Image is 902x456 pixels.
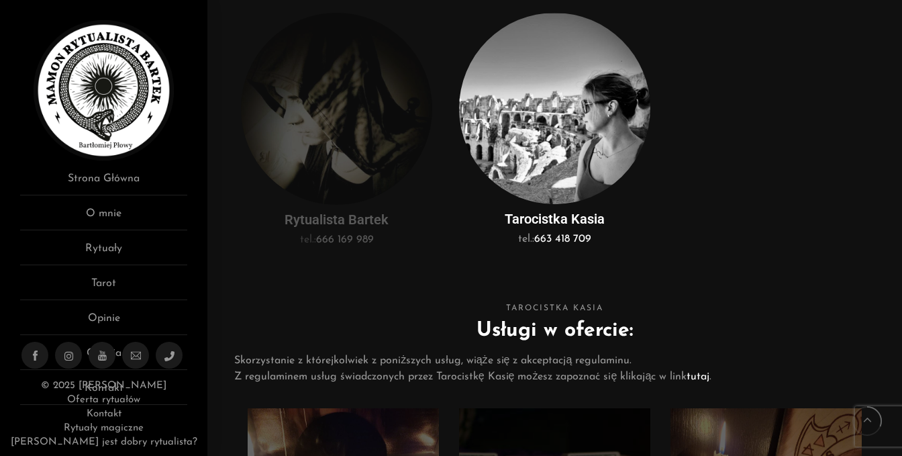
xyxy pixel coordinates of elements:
a: Rytuały magiczne [64,423,143,433]
h5: Tarocistka Kasia [459,211,650,228]
span: Tarocistka Kasia [234,302,875,316]
p: tel.: [244,232,429,248]
a: tutaj [687,371,709,382]
a: Tarot [20,275,187,300]
a: Oferta rytuałów [67,395,140,405]
a: [PERSON_NAME] jest dobry rytualista? [11,437,197,447]
a: Strona Główna [20,171,187,195]
p: Skorzystanie z którejkolwiek z poniższych usług, wiąże się z akceptacją regulaminu. Z regulaminem... [234,353,875,385]
a: Kontakt [87,409,121,419]
p: tel.: [462,231,647,247]
h5: Rytualista Bartek [241,212,432,228]
a: O mnie [20,206,187,230]
a: 666 169 989 [316,234,374,245]
a: Opinie [20,310,187,335]
a: 663 418 709 [534,234,591,244]
img: Rytualista Bartek [34,20,174,161]
a: Rytuały [20,240,187,265]
h2: Usługi w ofercie: [234,316,875,346]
